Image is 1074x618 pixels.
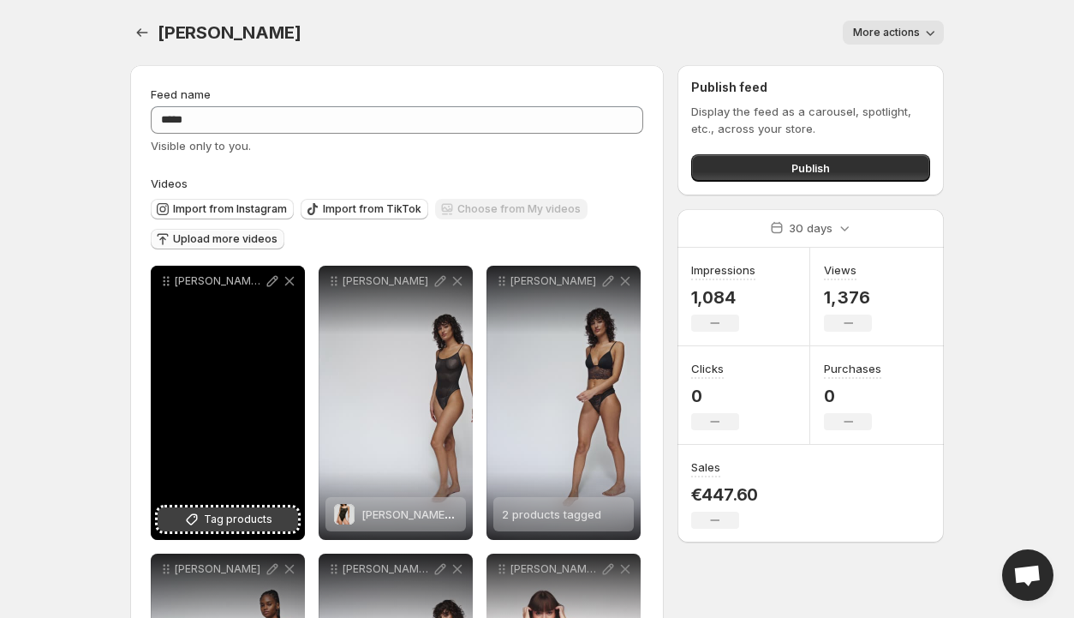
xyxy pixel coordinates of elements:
[151,139,251,153] span: Visible only to you.
[1002,549,1053,601] a: Open chat
[301,199,428,219] button: Import from TikTok
[691,79,930,96] h2: Publish feed
[319,266,473,540] div: [PERSON_NAME]LISA - Body Exklusiv[PERSON_NAME] - Body Exklusiv
[173,232,277,246] span: Upload more videos
[691,459,720,476] h3: Sales
[343,562,432,576] p: [PERSON_NAME] | Top
[130,21,154,45] button: Settings
[691,154,930,182] button: Publish
[691,261,755,279] h3: Impressions
[791,159,830,177] span: Publish
[361,507,532,521] span: [PERSON_NAME] - Body Exklusiv
[175,274,264,288] p: [PERSON_NAME] - Exklusives Mini-Kleid
[323,202,421,216] span: Import from TikTok
[824,360,881,377] h3: Purchases
[843,21,944,45] button: More actions
[789,219,832,237] p: 30 days
[204,511,272,528] span: Tag products
[158,22,301,43] span: [PERSON_NAME]
[486,266,641,540] div: [PERSON_NAME]2 products tagged
[691,360,724,377] h3: Clicks
[173,202,287,216] span: Import from Instagram
[691,386,739,406] p: 0
[691,287,755,308] p: 1,084
[151,199,294,219] button: Import from Instagram
[691,484,759,505] p: €447.60
[151,266,305,540] div: [PERSON_NAME] - Exklusives Mini-KleidTag products
[824,261,856,279] h3: Views
[343,274,432,288] p: [PERSON_NAME]
[334,504,355,525] img: LISA - Body Exklusiv
[824,287,872,308] p: 1,376
[158,507,298,531] button: Tag products
[510,562,600,576] p: [PERSON_NAME] Tau | Top mit [PERSON_NAME] & String
[151,229,284,249] button: Upload more videos
[151,177,188,190] span: Videos
[502,507,601,521] span: 2 products tagged
[824,386,881,406] p: 0
[853,26,920,39] span: More actions
[151,87,211,101] span: Feed name
[691,103,930,137] p: Display the feed as a carousel, spotlight, etc., across your store.
[510,274,600,288] p: [PERSON_NAME]
[175,562,264,576] p: [PERSON_NAME]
